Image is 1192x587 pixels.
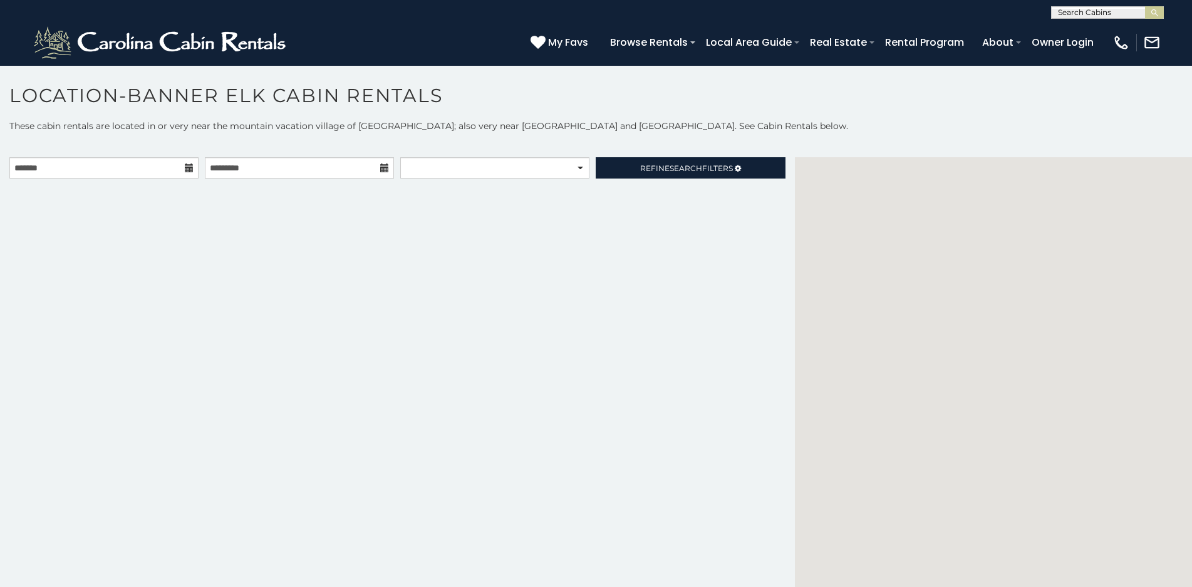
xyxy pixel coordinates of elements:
[804,31,873,53] a: Real Estate
[976,31,1020,53] a: About
[596,157,785,179] a: RefineSearchFilters
[700,31,798,53] a: Local Area Guide
[604,31,694,53] a: Browse Rentals
[879,31,970,53] a: Rental Program
[548,34,588,50] span: My Favs
[531,34,591,51] a: My Favs
[1025,31,1100,53] a: Owner Login
[31,24,291,61] img: White-1-2.png
[640,164,733,173] span: Refine Filters
[1143,34,1161,51] img: mail-regular-white.png
[1112,34,1130,51] img: phone-regular-white.png
[670,164,702,173] span: Search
